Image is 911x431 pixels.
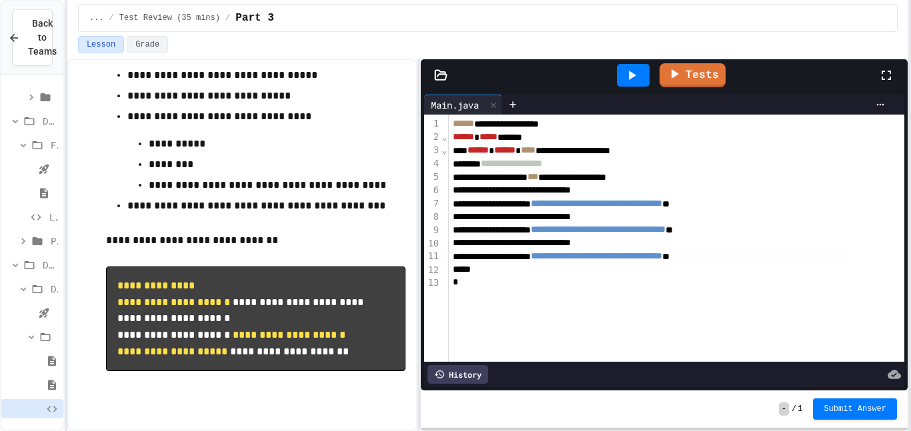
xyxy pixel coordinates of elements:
[51,138,58,152] span: Fast Start (5 mins)
[43,114,58,128] span: D8: Type Casting
[78,36,124,53] button: Lesson
[109,13,114,23] span: /
[57,186,58,200] span: Fast Start pt.2
[57,306,58,320] span: Fast Start
[57,162,58,176] span: Fast Start pt.1
[49,210,58,224] span: Lab Lecture
[12,9,53,66] button: Back to Teams
[89,13,104,23] span: ...
[51,282,58,296] span: Day 9
[127,36,168,53] button: Grade
[51,234,58,248] span: Practice (Homework, if needed)
[43,258,58,272] span: D9-11: Module Wrap Up
[28,17,57,59] span: Back to Teams
[225,13,230,23] span: /
[119,13,220,23] span: Test Review (35 mins)
[235,10,274,26] span: Part 3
